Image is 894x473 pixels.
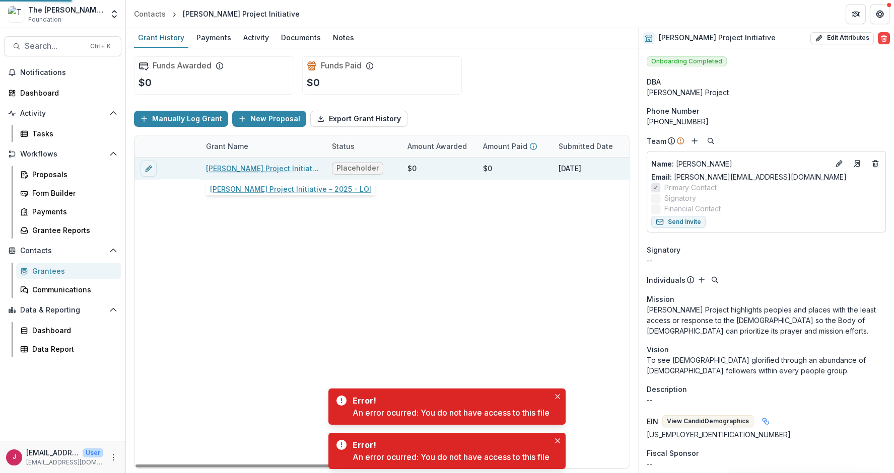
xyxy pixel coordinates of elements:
button: View CandidDemographics [662,415,753,427]
nav: breadcrumb [130,7,304,21]
div: Grant Name [200,135,326,157]
div: $0 [407,163,417,174]
span: Mission [647,294,674,304]
div: An error ocurred: You do not have access to this file [353,407,549,419]
span: Primary Contact [664,182,717,193]
span: Phone Number [647,106,699,116]
span: Foundation [28,15,61,24]
div: Status [326,135,401,157]
button: More [107,451,119,463]
div: [DATE] [559,163,581,174]
button: Open Workflows [4,146,121,162]
button: Search... [4,36,121,56]
div: Status [326,141,361,151]
a: Payments [192,28,235,48]
p: To see [DEMOGRAPHIC_DATA] glorified through an abundance of [DEMOGRAPHIC_DATA] followers within e... [647,355,886,376]
div: Award Date [628,135,704,157]
a: Email: [PERSON_NAME][EMAIL_ADDRESS][DOMAIN_NAME] [651,172,847,182]
div: Documents [277,30,325,45]
button: Edit [833,157,845,170]
div: -- [647,255,886,266]
div: [PERSON_NAME] Project [647,87,886,98]
button: Edit Attributes [810,32,874,44]
div: Amount Paid [477,135,553,157]
div: $0 [483,163,492,174]
button: Close [552,390,564,403]
p: $0 [307,75,320,90]
span: Notifications [20,68,117,77]
div: Payments [192,30,235,45]
button: Add [696,274,708,286]
span: Description [647,384,687,395]
button: Add [689,135,701,147]
a: Activity [239,28,273,48]
div: Error! [353,439,545,451]
div: Amount Awarded [401,141,473,151]
button: edit [141,161,157,177]
span: Activity [20,109,105,118]
div: The [PERSON_NAME] Foundation [28,5,103,15]
button: Search [705,135,717,147]
a: Grant History [134,28,188,48]
div: Communications [32,284,113,295]
span: Contacts [20,247,105,255]
div: Proposals [32,169,113,180]
a: Dashboard [4,85,121,101]
div: Submitted Date [553,135,628,157]
div: Activity [239,30,273,45]
a: Documents [277,28,325,48]
div: Award Date [628,141,680,151]
div: [PHONE_NUMBER] [647,116,886,127]
button: Get Help [870,4,890,24]
span: Vision [647,344,669,355]
button: Open entity switcher [107,4,121,24]
button: Open Data & Reporting [4,302,121,318]
div: Amount Awarded [401,135,477,157]
a: Data Report [16,341,121,357]
span: Onboarding Completed [647,56,727,66]
div: Grantees [32,266,113,276]
img: The Bolick Foundation [8,6,24,22]
span: Email: [651,173,672,181]
a: [PERSON_NAME] Project Initiative - 2025 - LOI [206,163,320,174]
p: -- [647,395,886,405]
h2: Funds Awarded [153,61,212,70]
div: jcline@bolickfoundation.org [13,454,16,460]
span: Workflows [20,150,105,159]
h2: [PERSON_NAME] Project Initiative [659,34,776,42]
a: Grantee Reports [16,222,121,239]
a: Communications [16,281,121,298]
a: Go to contact [849,155,865,172]
a: Dashboard [16,322,121,339]
button: Export Grant History [310,111,407,127]
button: Linked binding [758,413,774,429]
a: Payments [16,203,121,220]
div: Payments [32,206,113,217]
span: Signatory [647,245,680,255]
span: Placeholder [336,164,379,173]
p: Individuals [647,275,685,285]
button: Notifications [4,64,121,81]
h2: Funds Paid [321,61,362,70]
button: New Proposal [232,111,306,127]
button: Send Invite [651,216,706,228]
div: Grantee Reports [32,225,113,235]
div: Contacts [134,9,166,19]
a: Notes [329,28,358,48]
div: -- [647,458,886,469]
p: User [83,448,103,457]
div: Data Report [32,344,113,354]
p: [EMAIL_ADDRESS][DOMAIN_NAME] [26,447,79,458]
span: Fiscal Sponsor [647,448,699,458]
div: Dashboard [20,88,113,98]
div: Grant Name [200,141,254,151]
button: Delete [878,32,890,44]
button: Partners [846,4,866,24]
button: Close [552,435,564,447]
button: Manually Log Grant [134,111,228,127]
div: Dashboard [32,325,113,336]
